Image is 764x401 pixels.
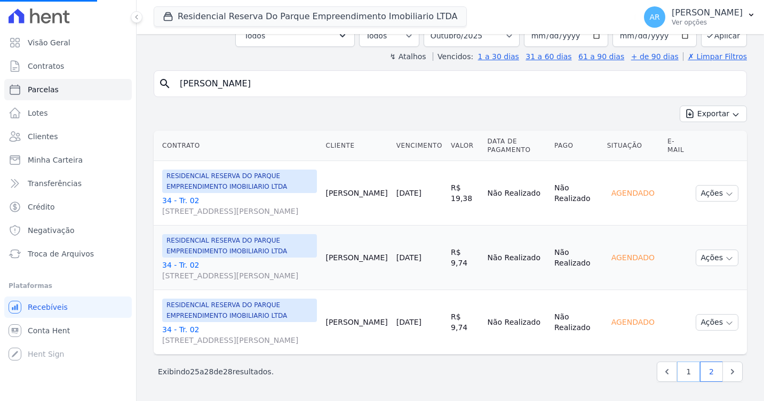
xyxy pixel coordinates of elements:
a: 34 - Tr. 02[STREET_ADDRESS][PERSON_NAME] [162,195,317,216]
span: Todos [244,29,265,42]
div: Agendado [607,186,659,200]
span: [STREET_ADDRESS][PERSON_NAME] [162,270,317,281]
td: Não Realizado [483,226,550,290]
span: Lotes [28,108,48,118]
p: Exibindo a de resultados. [158,366,274,377]
span: Transferências [28,178,82,189]
a: [DATE] [396,189,421,197]
td: R$ 9,74 [447,290,483,355]
a: [DATE] [396,253,421,262]
span: Troca de Arquivos [28,248,94,259]
span: 28 [204,367,214,376]
a: 1 [677,362,700,382]
a: 61 a 90 dias [578,52,624,61]
label: ↯ Atalhos [389,52,426,61]
th: E-mail [663,131,691,161]
button: Aplicar [701,24,747,47]
button: Todos [235,25,355,47]
span: 25 [190,367,200,376]
th: Vencimento [392,131,447,161]
a: Contratos [4,55,132,77]
input: Buscar por nome do lote ou do cliente [173,73,742,94]
button: Ações [696,314,738,331]
a: ✗ Limpar Filtros [683,52,747,61]
a: Parcelas [4,79,132,100]
td: Não Realizado [550,290,603,355]
label: Vencidos: [433,52,473,61]
a: 34 - Tr. 02[STREET_ADDRESS][PERSON_NAME] [162,324,317,346]
td: Não Realizado [550,161,603,226]
a: Crédito [4,196,132,218]
td: R$ 9,74 [447,226,483,290]
a: Visão Geral [4,32,132,53]
span: [STREET_ADDRESS][PERSON_NAME] [162,335,317,346]
a: Minha Carteira [4,149,132,171]
span: Minha Carteira [28,155,83,165]
td: R$ 19,38 [447,161,483,226]
span: RESIDENCIAL RESERVA DO PARQUE EMPREENDIMENTO IMOBILIARIO LTDA [162,234,317,258]
td: Não Realizado [483,290,550,355]
button: Exportar [680,106,747,122]
span: Contratos [28,61,64,71]
a: Previous [657,362,677,382]
span: Negativação [28,225,75,236]
th: Data de Pagamento [483,131,550,161]
a: Transferências [4,173,132,194]
th: Pago [550,131,603,161]
i: search [158,77,171,90]
th: Cliente [321,131,392,161]
th: Contrato [154,131,321,161]
a: Lotes [4,102,132,124]
a: Troca de Arquivos [4,243,132,264]
span: RESIDENCIAL RESERVA DO PARQUE EMPREENDIMENTO IMOBILIARIO LTDA [162,170,317,193]
a: Negativação [4,220,132,241]
button: AR [PERSON_NAME] Ver opções [635,2,764,32]
a: [DATE] [396,318,421,326]
a: Next [722,362,743,382]
a: + de 90 dias [631,52,679,61]
a: Clientes [4,126,132,147]
td: [PERSON_NAME] [321,226,392,290]
button: Ações [696,185,738,202]
th: Situação [603,131,663,161]
div: Agendado [607,315,659,330]
td: [PERSON_NAME] [321,290,392,355]
a: 31 a 60 dias [526,52,571,61]
span: [STREET_ADDRESS][PERSON_NAME] [162,206,317,216]
span: Parcelas [28,84,59,95]
td: [PERSON_NAME] [321,161,392,226]
div: Plataformas [9,279,128,292]
a: 34 - Tr. 02[STREET_ADDRESS][PERSON_NAME] [162,260,317,281]
span: RESIDENCIAL RESERVA DO PARQUE EMPREENDIMENTO IMOBILIARIO LTDA [162,299,317,322]
p: Ver opções [672,18,743,27]
span: Visão Geral [28,37,70,48]
span: AR [649,13,659,21]
p: [PERSON_NAME] [672,7,743,18]
th: Valor [447,131,483,161]
span: Clientes [28,131,58,142]
a: Recebíveis [4,296,132,318]
span: Conta Hent [28,325,70,336]
button: Residencial Reserva Do Parque Empreendimento Imobiliario LTDA [154,6,467,27]
span: Recebíveis [28,302,68,312]
td: Não Realizado [483,161,550,226]
span: Crédito [28,202,55,212]
span: 28 [223,367,233,376]
a: 1 a 30 dias [478,52,519,61]
a: Conta Hent [4,320,132,341]
div: Agendado [607,250,659,265]
a: 2 [700,362,723,382]
button: Ações [696,250,738,266]
td: Não Realizado [550,226,603,290]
